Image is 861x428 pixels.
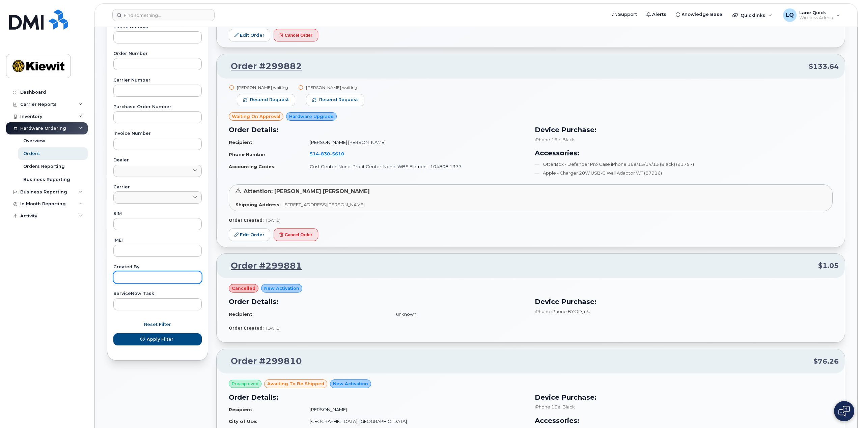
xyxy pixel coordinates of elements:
[229,125,527,135] h3: Order Details:
[113,185,202,189] label: Carrier
[232,381,258,387] span: Preapproved
[535,161,833,167] li: OtterBox - Defender Pro Case iPhone 16e/15/14/13 (Black) (91757)
[289,113,334,120] span: Hardware Upgrade
[319,151,330,156] span: 830
[147,336,173,342] span: Apply Filter
[267,380,324,387] span: awaiting to be shipped
[786,11,794,19] span: LQ
[229,140,254,145] strong: Recipient:
[113,318,202,331] button: Reset Filter
[310,151,344,156] span: 514
[306,85,364,90] div: [PERSON_NAME] waiting
[274,29,318,41] button: Cancel Order
[310,151,352,156] a: 5148305610
[113,333,202,345] button: Apply Filter
[283,202,365,207] span: [STREET_ADDRESS][PERSON_NAME]
[144,321,171,328] span: Reset Filter
[560,137,575,142] span: , Black
[250,97,289,103] span: Resend request
[652,11,666,18] span: Alerts
[113,158,202,162] label: Dealer
[113,105,202,109] label: Purchase Order Number
[304,161,527,173] td: Cost Center: None, Profit Center: None, WBS Element: 104808.1377
[229,419,257,424] strong: City of Use:
[264,285,299,292] span: New Activation
[304,136,527,148] td: [PERSON_NAME] [PERSON_NAME]
[535,148,833,158] h3: Accessories:
[535,137,560,142] span: iPhone 16e
[229,152,266,157] strong: Phone Number
[266,326,280,331] span: [DATE]
[671,8,727,21] a: Knowledge Base
[113,212,202,216] label: SIM
[229,326,263,331] strong: Order Created:
[229,407,254,412] strong: Recipient:
[304,416,527,427] td: [GEOGRAPHIC_DATA], [GEOGRAPHIC_DATA]
[274,228,318,241] button: Cancel Order
[306,94,364,106] button: Resend request
[229,392,527,402] h3: Order Details:
[232,285,255,292] span: cancelled
[266,218,280,223] span: [DATE]
[333,380,368,387] span: New Activation
[113,238,202,243] label: IMEI
[229,228,270,241] a: Edit Order
[237,94,295,106] button: Resend request
[113,78,202,83] label: Carrier Number
[535,392,833,402] h3: Device Purchase:
[535,416,833,426] h3: Accessories:
[741,12,765,18] span: Quicklinks
[818,261,839,271] span: $1.05
[535,404,560,409] span: iPhone 16e
[390,308,527,320] td: unknown
[244,188,370,194] span: Attention: [PERSON_NAME] [PERSON_NAME]
[560,404,575,409] span: , Black
[113,25,202,29] label: Phone Number
[113,292,202,296] label: ServiceNow Task
[813,357,839,366] span: $76.26
[237,85,295,90] div: [PERSON_NAME] waiting
[113,131,202,136] label: Invoice Number
[304,404,527,416] td: [PERSON_NAME]
[535,125,833,135] h3: Device Purchase:
[229,218,263,223] strong: Order Created:
[229,297,527,307] h3: Order Details:
[799,10,833,15] span: Lane Quick
[235,202,281,207] strong: Shipping Address:
[319,97,358,103] span: Resend request
[223,260,302,272] a: Order #299881
[535,297,833,307] h3: Device Purchase:
[113,52,202,56] label: Order Number
[682,11,722,18] span: Knowledge Base
[535,309,582,314] span: iPhone iPhone BYOD
[232,113,280,120] span: Waiting On Approval
[809,62,839,71] span: $133.64
[608,8,642,21] a: Support
[838,406,850,417] img: Open chat
[229,164,276,169] strong: Accounting Codes:
[330,151,344,156] span: 5610
[728,8,777,22] div: Quicklinks
[582,309,590,314] span: , n/a
[618,11,637,18] span: Support
[799,15,833,21] span: Wireless Admin
[229,29,270,41] a: Edit Order
[223,60,302,72] a: Order #299882
[642,8,671,21] a: Alerts
[778,8,845,22] div: Lane Quick
[223,355,302,367] a: Order #299810
[229,311,254,317] strong: Recipient:
[535,170,833,176] li: Apple - Charger 20W USB-C Wall Adaptor WT (87916)
[113,265,202,269] label: Created By
[112,9,215,21] input: Find something...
